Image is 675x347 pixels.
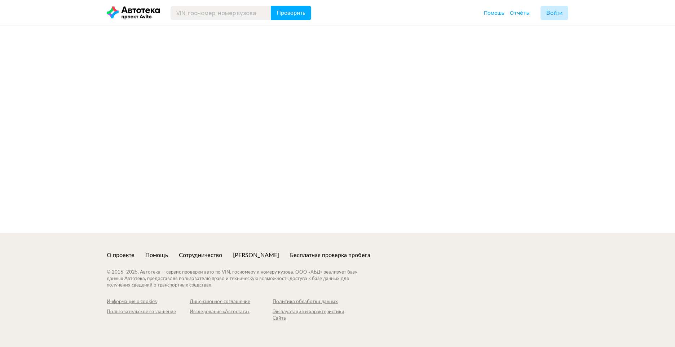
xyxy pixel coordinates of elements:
a: О проекте [107,251,134,259]
span: Помощь [484,9,504,16]
span: Войти [546,10,562,16]
div: Пользовательское соглашение [107,309,190,315]
a: Исследование «Автостата» [190,309,273,322]
a: Помощь [145,251,168,259]
a: Отчёты [510,9,530,17]
button: Войти [541,6,568,20]
div: Исследование «Автостата» [190,309,273,315]
a: Бесплатная проверка пробега [290,251,370,259]
span: Отчёты [510,9,530,16]
span: Проверить [277,10,305,16]
input: VIN, госномер, номер кузова [171,6,271,20]
a: Эксплуатация и характеристики Сайта [273,309,356,322]
a: [PERSON_NAME] [233,251,279,259]
a: Политика обработки данных [273,299,356,305]
a: Пользовательское соглашение [107,309,190,322]
a: Сотрудничество [179,251,222,259]
button: Проверить [271,6,311,20]
a: Помощь [484,9,504,17]
div: © 2016– 2025 . Автотека — сервис проверки авто по VIN, госномеру и номеру кузова. ООО «АБД» реали... [107,269,372,289]
a: Информация о cookies [107,299,190,305]
a: Лицензионное соглашение [190,299,273,305]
